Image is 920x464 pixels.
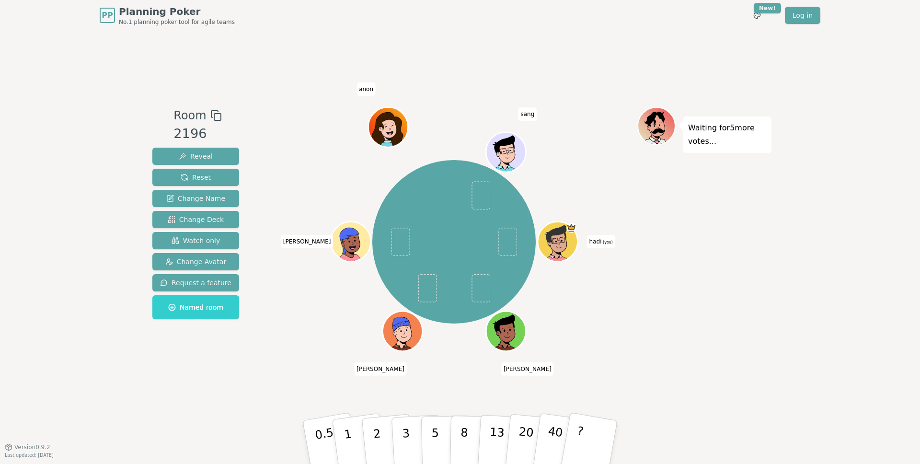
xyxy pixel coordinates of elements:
[152,253,239,270] button: Change Avatar
[179,151,213,161] span: Reveal
[152,169,239,186] button: Reset
[102,10,113,21] span: PP
[152,232,239,249] button: Watch only
[119,18,235,26] span: No.1 planning poker tool for agile teams
[501,362,554,376] span: Click to change your name
[152,274,239,291] button: Request a feature
[356,83,376,96] span: Click to change your name
[354,362,407,376] span: Click to change your name
[518,108,537,121] span: Click to change your name
[119,5,235,18] span: Planning Poker
[152,148,239,165] button: Reveal
[539,223,576,260] button: Click to change your avatar
[181,173,211,182] span: Reset
[748,7,766,24] button: New!
[785,7,820,24] a: Log in
[173,107,206,124] span: Room
[165,257,227,267] span: Change Avatar
[173,124,221,144] div: 2196
[100,5,235,26] a: PPPlanning PokerNo.1 planning poker tool for agile teams
[172,236,220,245] span: Watch only
[152,211,239,228] button: Change Deck
[5,452,54,458] span: Last updated: [DATE]
[14,443,50,451] span: Version 0.9.2
[5,443,50,451] button: Version0.9.2
[587,235,615,248] span: Click to change your name
[602,240,613,244] span: (you)
[166,194,225,203] span: Change Name
[152,295,239,319] button: Named room
[168,215,224,224] span: Change Deck
[688,121,767,148] p: Waiting for 5 more votes...
[566,223,576,233] span: hadi is the host
[160,278,231,288] span: Request a feature
[168,302,223,312] span: Named room
[281,235,333,248] span: Click to change your name
[152,190,239,207] button: Change Name
[754,3,781,13] div: New!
